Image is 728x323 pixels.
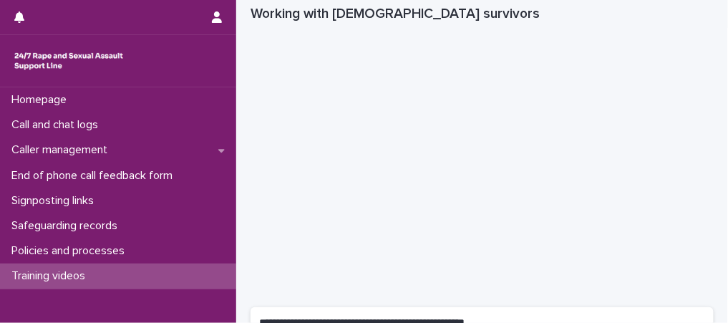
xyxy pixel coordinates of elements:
img: rhQMoQhaT3yELyF149Cw [11,47,126,75]
p: Training videos [6,269,97,283]
p: Safeguarding records [6,219,129,233]
p: Homepage [6,93,78,107]
p: Policies and processes [6,244,136,258]
p: Caller management [6,143,119,157]
p: Signposting links [6,194,105,208]
p: Call and chat logs [6,118,110,132]
p: End of phone call feedback form [6,169,184,183]
h2: Working with [DEMOGRAPHIC_DATA] survivors [251,6,540,22]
